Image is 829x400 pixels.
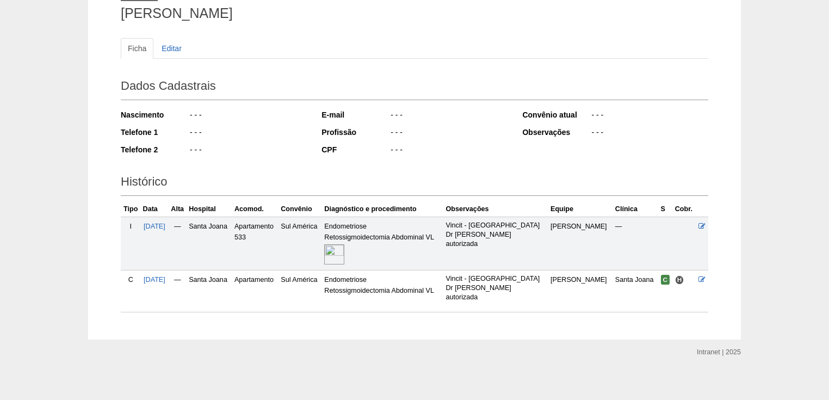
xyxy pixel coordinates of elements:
[123,221,139,232] div: I
[189,109,307,123] div: - - -
[121,201,141,217] th: Tipo
[121,38,153,59] a: Ficha
[168,217,187,270] td: —
[121,127,189,138] div: Telefone 1
[279,201,322,217] th: Convênio
[232,217,279,270] td: Apartamento 533
[123,274,139,285] div: C
[675,275,684,285] span: Hospital
[659,201,673,217] th: S
[522,127,590,138] div: Observações
[121,109,189,120] div: Nascimento
[187,270,232,312] td: Santa Joana
[141,201,169,217] th: Data
[697,347,741,358] div: Intranet | 2025
[443,201,548,217] th: Observações
[548,201,613,217] th: Equipe
[189,144,307,158] div: - - -
[279,270,322,312] td: Sul América
[613,270,659,312] td: Santa Joana
[548,270,613,312] td: [PERSON_NAME]
[661,275,670,285] span: Confirmada
[187,217,232,270] td: Santa Joana
[168,201,187,217] th: Alta
[232,201,279,217] th: Acomod.
[121,7,708,20] h1: [PERSON_NAME]
[322,201,443,217] th: Diagnóstico e procedimento
[389,127,508,140] div: - - -
[389,144,508,158] div: - - -
[154,38,189,59] a: Editar
[321,109,389,120] div: E-mail
[446,274,546,302] p: Vincit - [GEOGRAPHIC_DATA] Dr [PERSON_NAME] autorizada
[322,270,443,312] td: Endometriose Retossigmoidectomia Abdominal VL
[389,109,508,123] div: - - -
[121,171,708,196] h2: Histórico
[144,223,165,230] a: [DATE]
[187,201,232,217] th: Hospital
[232,270,279,312] td: Apartamento
[168,270,187,312] td: —
[590,127,708,140] div: - - -
[321,144,389,155] div: CPF
[121,144,189,155] div: Telefone 2
[548,217,613,270] td: [PERSON_NAME]
[446,221,546,249] p: Vincit - [GEOGRAPHIC_DATA] Dr [PERSON_NAME] autorizada
[522,109,590,120] div: Convênio atual
[321,127,389,138] div: Profissão
[590,109,708,123] div: - - -
[613,201,659,217] th: Clínica
[322,217,443,270] td: Endometriose Retossigmoidectomia Abdominal VL
[144,276,165,284] a: [DATE]
[673,201,696,217] th: Cobr.
[279,217,322,270] td: Sul América
[121,75,708,100] h2: Dados Cadastrais
[613,217,659,270] td: —
[189,127,307,140] div: - - -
